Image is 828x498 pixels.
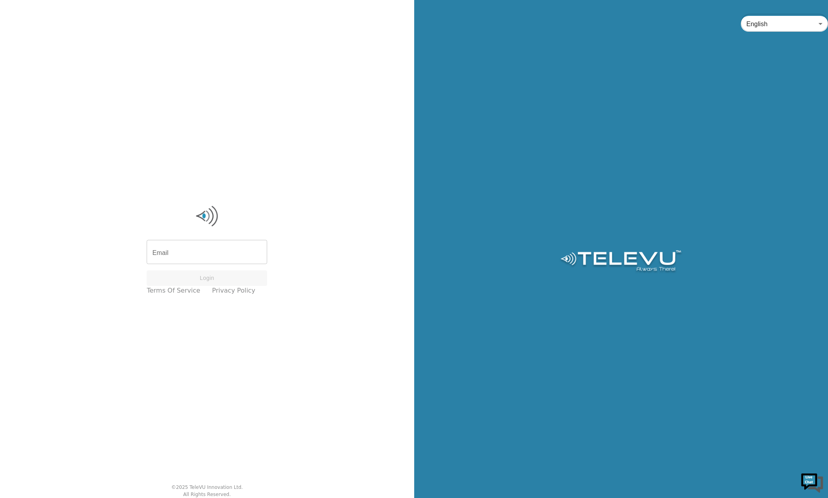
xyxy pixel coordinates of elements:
[800,470,824,494] img: Chat Widget
[147,204,267,228] img: Logo
[212,286,255,295] a: Privacy Policy
[741,13,828,35] div: English
[147,286,200,295] a: Terms of Service
[183,491,231,498] div: All Rights Reserved.
[559,250,683,274] img: Logo
[171,484,243,491] div: © 2025 TeleVU Innovation Ltd.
